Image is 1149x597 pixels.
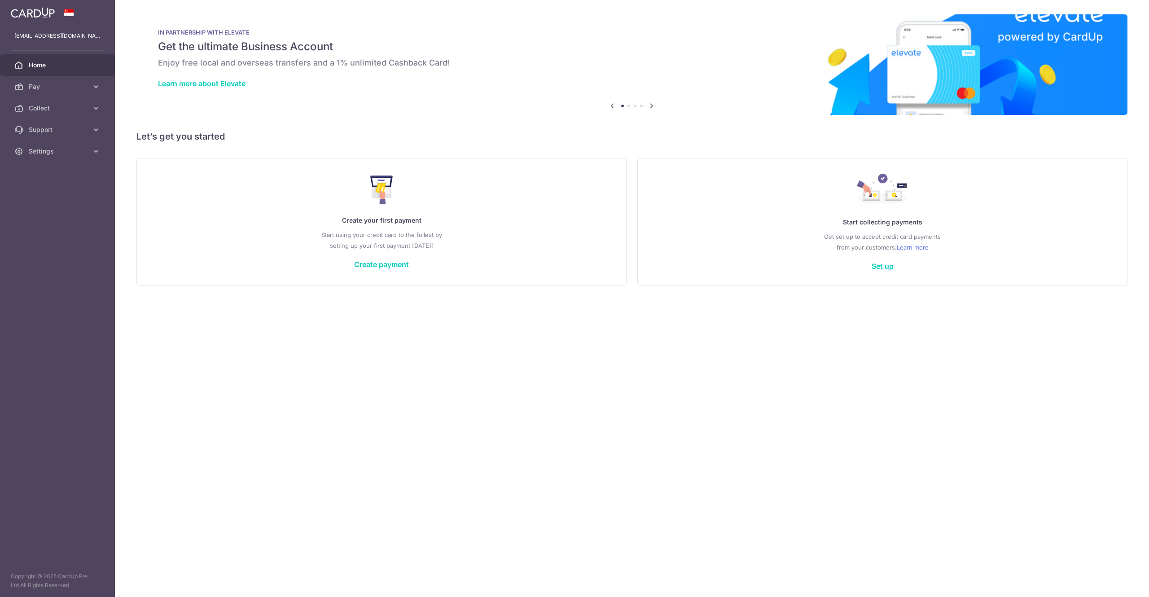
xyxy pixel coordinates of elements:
[155,215,608,226] p: Create your first payment
[136,129,1127,144] h5: Let’s get you started
[158,29,1106,36] p: IN PARTNERSHIP WITH ELEVATE
[29,147,88,156] span: Settings
[656,231,1109,253] p: Get set up to accept credit card payments from your customers.
[29,61,88,70] span: Home
[158,79,246,88] a: Learn more about Elevate
[370,176,393,204] img: Make Payment
[872,262,894,271] a: Set up
[354,260,409,269] a: Create payment
[155,229,608,251] p: Start using your credit card to the fullest by setting up your first payment [DATE]!
[656,217,1109,228] p: Start collecting payments
[11,7,55,18] img: CardUp
[29,125,88,134] span: Support
[897,242,929,253] a: Learn more
[14,31,101,40] p: [EMAIL_ADDRESS][DOMAIN_NAME]
[857,174,908,206] img: Collect Payment
[29,104,88,113] span: Collect
[29,82,88,91] span: Pay
[158,40,1106,54] h5: Get the ultimate Business Account
[158,57,1106,68] h6: Enjoy free local and overseas transfers and a 1% unlimited Cashback Card!
[136,14,1127,115] img: Renovation banner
